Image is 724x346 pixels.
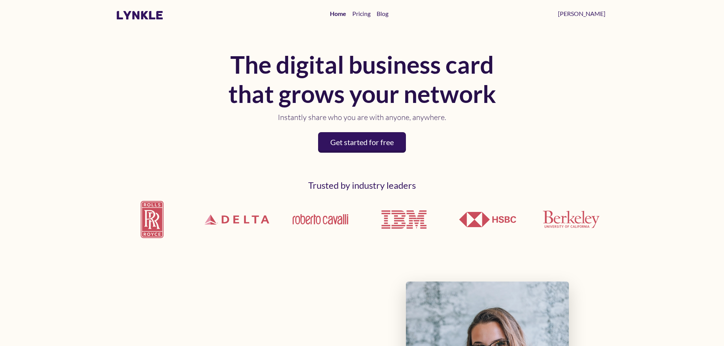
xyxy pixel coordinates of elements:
[200,193,274,246] img: Delta Airlines
[292,213,349,225] img: Roberto Cavalli
[327,6,349,21] a: Home
[225,112,499,123] p: Instantly share who you are with anyone, anywhere.
[349,6,374,21] a: Pricing
[374,6,391,21] a: Blog
[116,8,163,22] a: lynkle
[543,210,600,228] img: UCLA Berkeley
[555,6,608,21] a: [PERSON_NAME]
[318,132,406,153] a: Get started for free
[116,194,190,244] img: Rolls Royce
[375,191,432,248] img: IBM
[225,50,499,109] h1: The digital business card that grows your network
[116,180,608,191] h2: Trusted by industry leaders
[459,212,516,227] img: HSBC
